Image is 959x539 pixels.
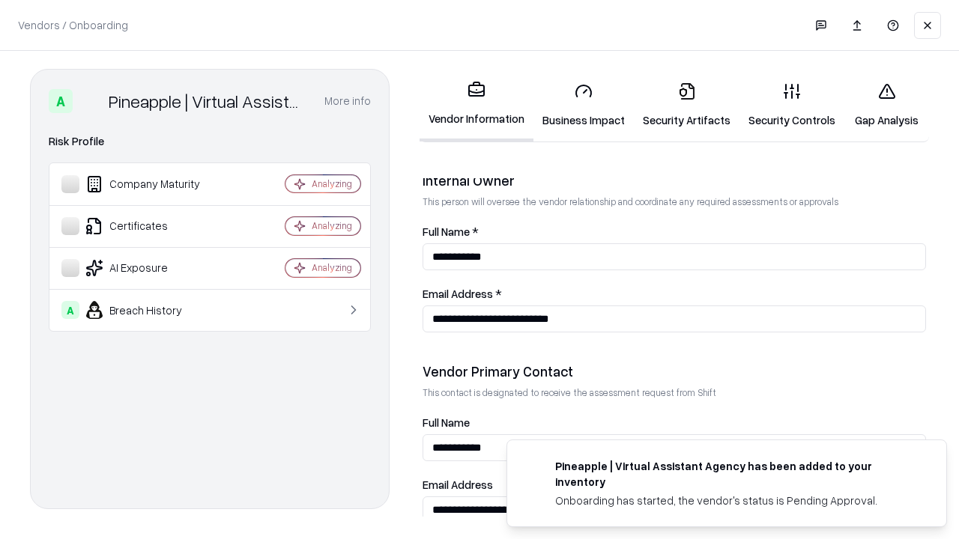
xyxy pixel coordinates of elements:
div: A [49,89,73,113]
div: Pineapple | Virtual Assistant Agency [109,89,306,113]
p: This contact is designated to receive the assessment request from Shift [423,386,926,399]
div: Analyzing [312,219,352,232]
div: Company Maturity [61,175,240,193]
div: Risk Profile [49,133,371,150]
a: Security Controls [739,70,844,140]
div: Analyzing [312,177,352,190]
img: Pineapple | Virtual Assistant Agency [79,89,103,113]
div: Vendor Primary Contact [423,362,926,380]
img: trypineapple.com [525,458,543,476]
div: AI Exposure [61,259,240,277]
div: Onboarding has started, the vendor's status is Pending Approval. [555,493,910,508]
label: Full Name [423,417,926,428]
a: Gap Analysis [844,70,929,140]
div: Pineapple | Virtual Assistant Agency has been added to your inventory [555,458,910,490]
div: Analyzing [312,261,352,274]
label: Full Name * [423,226,926,237]
label: Email Address * [423,288,926,299]
a: Vendor Information [420,69,533,141]
a: Security Artifacts [634,70,739,140]
p: Vendors / Onboarding [18,17,128,33]
button: More info [324,88,371,115]
label: Email Address [423,479,926,490]
div: Breach History [61,301,240,319]
a: Business Impact [533,70,634,140]
div: Internal Owner [423,171,926,189]
p: This person will oversee the vendor relationship and coordinate any required assessments or appro... [423,195,926,208]
div: A [61,301,79,319]
div: Certificates [61,217,240,235]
